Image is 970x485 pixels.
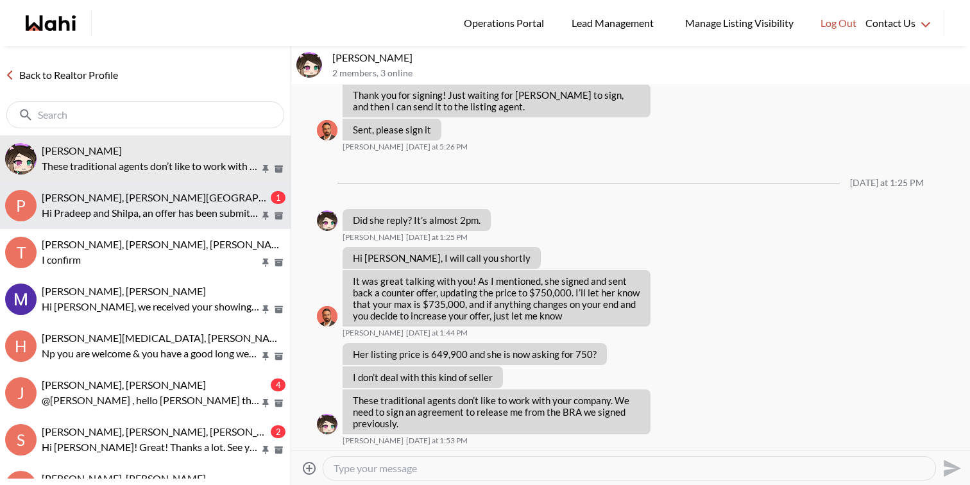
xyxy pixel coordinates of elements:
button: Pin [260,164,271,174]
div: P [5,190,37,221]
span: [PERSON_NAME] [42,144,122,157]
div: 2 [271,425,285,438]
span: Log Out [821,15,856,31]
p: 2 members , 3 online [332,68,965,79]
div: H [5,330,37,362]
img: l [296,52,322,78]
div: Behnam Fazili [317,306,337,327]
textarea: Type your message [334,462,925,475]
p: Did she reply? It’s almost 2pm. [353,214,481,226]
span: Manage Listing Visibility [681,15,797,31]
time: 2025-10-11T17:44:51.293Z [406,328,468,338]
div: J [5,377,37,409]
div: T [5,237,37,268]
button: Archive [272,445,285,455]
span: Operations Portal [464,15,549,31]
span: [PERSON_NAME], [PERSON_NAME] [42,472,206,484]
button: Pin [260,210,271,221]
button: Pin [260,351,271,362]
span: [PERSON_NAME], [PERSON_NAME], [PERSON_NAME] [42,238,290,250]
p: Hi [PERSON_NAME], we received your showing requests - exciting 🎉 . We will be in touch shortly. [42,299,260,314]
div: S [5,424,37,455]
p: Sent, please sign it [353,124,431,135]
button: Pin [260,257,271,268]
button: Archive [272,164,285,174]
img: l [317,414,337,434]
button: Pin [260,398,271,409]
p: Hi [PERSON_NAME]! Great! Thanks a lot. See you [DATE] [42,439,260,455]
span: [PERSON_NAME], [PERSON_NAME][GEOGRAPHIC_DATA] [42,191,310,203]
p: Np you are welcome & you have a good long weekend as well Thanks [42,346,260,361]
p: @[PERSON_NAME] , hello [PERSON_NAME] this is [PERSON_NAME] here [PERSON_NAME] Showing agent......... [42,393,260,408]
p: It was great talking with you! As I mentioned, she signed and sent back a counter offer, updating... [353,275,640,321]
a: Wahi homepage [26,15,76,31]
p: Her listing price is 649,900 and she is now asking for 750? [353,348,597,360]
div: liuhong chen [317,210,337,231]
div: liuhong chen, Faraz [296,52,322,78]
img: l [317,210,337,231]
input: Search [38,108,255,121]
p: I don’t deal with this kind of seller [353,371,493,383]
button: Archive [272,257,285,268]
span: [PERSON_NAME] [343,436,404,446]
span: [PERSON_NAME], [PERSON_NAME] [42,285,206,297]
div: Behnam Fazili [317,120,337,140]
p: Thank you for signing! Just waiting for [PERSON_NAME] to sign, and then I can send it to the list... [353,89,640,112]
img: B [317,306,337,327]
span: [PERSON_NAME], [PERSON_NAME] [42,379,206,391]
p: I confirm [42,252,260,268]
p: Hi [PERSON_NAME], I will call you shortly [353,252,531,264]
img: M [5,284,37,315]
button: Archive [272,210,285,221]
p: These traditional agents don’t like to work with your company. We need to sign an agreement to re... [42,158,260,174]
div: 1 [271,191,285,204]
p: [PERSON_NAME] [332,51,965,64]
div: 4 [271,379,285,391]
span: [PERSON_NAME] [343,328,404,338]
button: Archive [272,304,285,315]
span: [PERSON_NAME] [343,232,404,242]
span: [PERSON_NAME], [PERSON_NAME], [PERSON_NAME] [42,425,290,438]
time: 2025-10-11T17:53:30.797Z [406,436,468,446]
div: [DATE] at 1:25 PM [850,178,924,189]
p: These traditional agents don’t like to work with your company. We need to sign an agreement to re... [353,395,640,429]
time: 2025-10-11T17:25:05.011Z [406,232,468,242]
button: Pin [260,445,271,455]
img: l [5,143,37,174]
div: liuhong chen [317,414,337,434]
button: Archive [272,398,285,409]
button: Pin [260,304,271,315]
button: Send [936,454,965,482]
button: Archive [272,351,285,362]
p: Hi Pradeep and Shilpa, an offer has been submitted for [STREET_ADDRESS]. If you’re still interest... [42,205,260,221]
div: Mayada Tarabay, Faraz [5,284,37,315]
span: [PERSON_NAME][MEDICAL_DATA], [PERSON_NAME] [42,332,288,344]
div: liuhong chen, Faraz [5,143,37,174]
span: Lead Management [572,15,658,31]
time: 2025-10-10T21:26:55.864Z [406,142,468,152]
span: [PERSON_NAME] [343,142,404,152]
img: B [317,120,337,140]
